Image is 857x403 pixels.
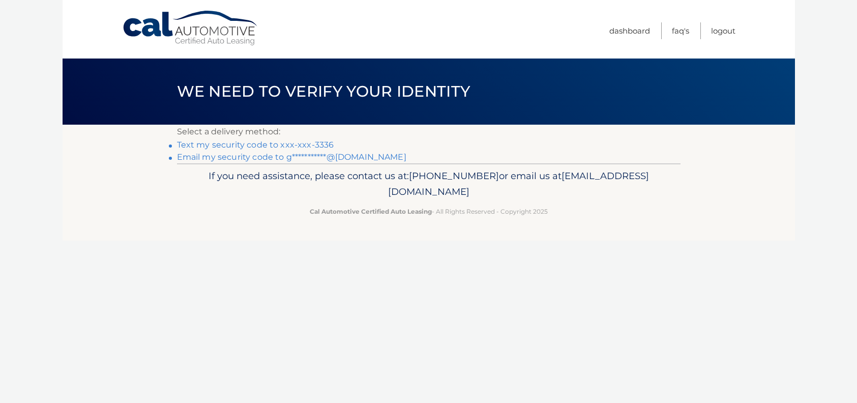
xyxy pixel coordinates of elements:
a: Dashboard [609,22,650,39]
span: [PHONE_NUMBER] [409,170,499,182]
p: Select a delivery method: [177,125,681,139]
a: FAQ's [672,22,689,39]
p: - All Rights Reserved - Copyright 2025 [184,206,674,217]
strong: Cal Automotive Certified Auto Leasing [310,208,432,215]
a: Text my security code to xxx-xxx-3336 [177,140,334,150]
a: Cal Automotive [122,10,259,46]
p: If you need assistance, please contact us at: or email us at [184,168,674,200]
a: Logout [711,22,735,39]
span: We need to verify your identity [177,82,470,101]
